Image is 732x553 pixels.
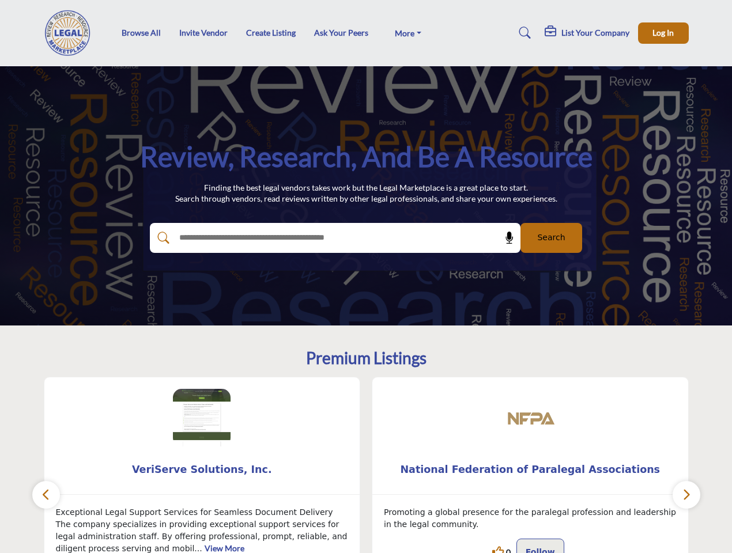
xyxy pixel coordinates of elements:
b: National Federation of Paralegal Associations [390,454,671,485]
div: List Your Company [545,26,629,40]
a: Create Listing [246,28,296,37]
span: National Federation of Paralegal Associations [390,462,671,477]
a: Invite Vendor [179,28,228,37]
a: Browse All [122,28,161,37]
a: Search [508,24,538,42]
button: Log In [638,22,689,44]
img: Site Logo [44,10,98,56]
h5: List Your Company [561,28,629,38]
button: Search [520,223,582,253]
a: Ask Your Peers [314,28,368,37]
span: Search [537,232,565,244]
p: Finding the best legal vendors takes work but the Legal Marketplace is a great place to start. [175,182,557,194]
span: VeriServe Solutions, Inc. [62,462,343,477]
b: VeriServe Solutions, Inc. [62,454,343,485]
a: VeriServe Solutions, Inc. [44,454,360,485]
span: Log In [652,28,674,37]
p: Search through vendors, read reviews written by other legal professionals, and share your own exp... [175,193,557,204]
h1: Review, Research, and be a Resource [140,139,593,175]
img: National Federation of Paralegal Associations [501,389,559,446]
h2: Premium Listings [306,349,427,368]
span: ... [194,544,202,553]
p: Promoting a global presence for the paralegal profession and leadership in the legal community. [384,506,677,531]
a: National Federation of Paralegal Associations [372,454,688,485]
a: More [387,25,429,41]
a: View More [205,543,244,553]
img: VeriServe Solutions, Inc. [173,389,231,446]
